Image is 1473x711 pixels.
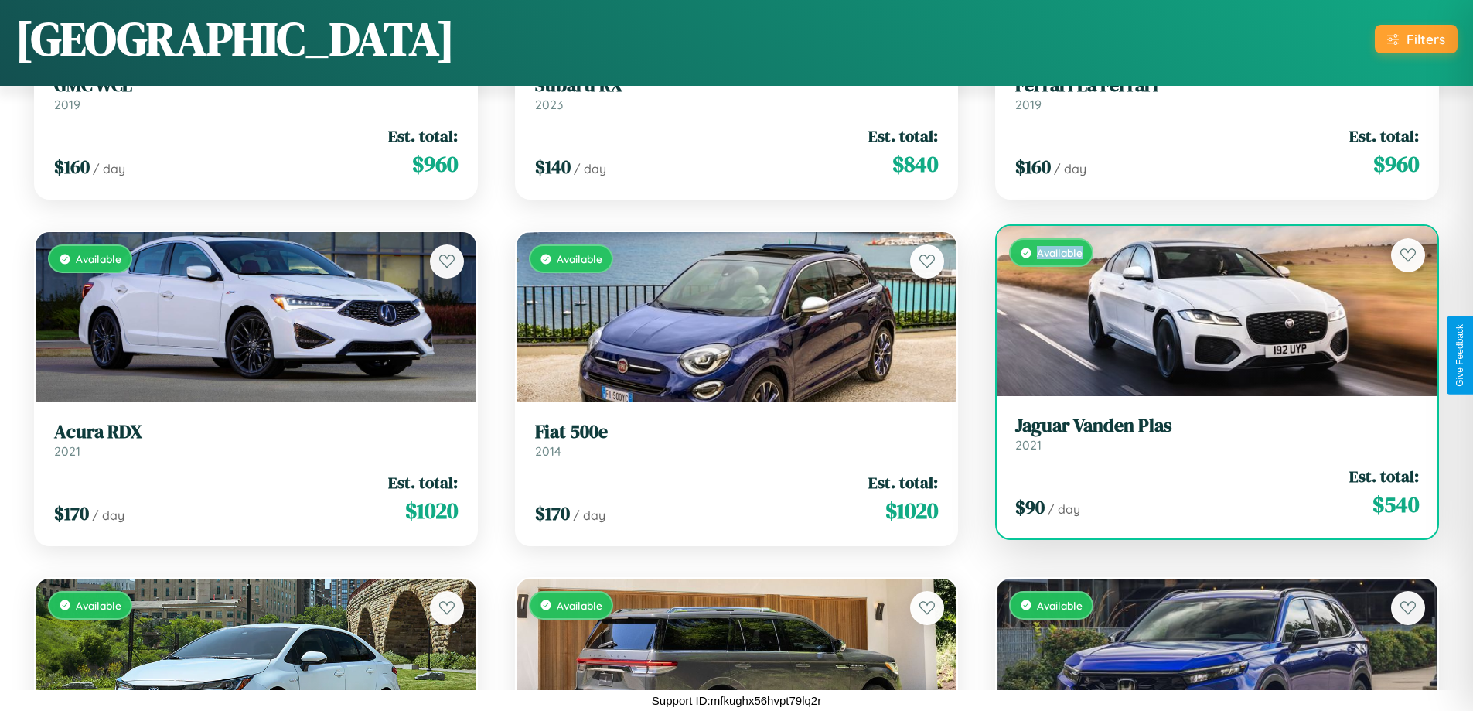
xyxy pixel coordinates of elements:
[535,74,939,97] h3: Subaru RX
[535,443,561,459] span: 2014
[54,501,89,526] span: $ 170
[1054,161,1086,176] span: / day
[1037,599,1083,612] span: Available
[535,421,939,459] a: Fiat 500e2014
[892,149,938,179] span: $ 840
[93,161,125,176] span: / day
[535,501,570,526] span: $ 170
[1407,31,1445,47] div: Filters
[1375,25,1458,53] button: Filters
[885,495,938,526] span: $ 1020
[535,97,563,112] span: 2023
[1454,324,1465,387] div: Give Feedback
[412,149,458,179] span: $ 960
[1015,74,1419,112] a: Ferrari La Ferrari2019
[92,508,124,523] span: / day
[868,125,938,147] span: Est. total:
[1015,415,1419,437] h3: Jaguar Vanden Plas
[1015,437,1042,453] span: 2021
[388,471,458,494] span: Est. total:
[1037,246,1083,259] span: Available
[557,252,602,265] span: Available
[1349,125,1419,147] span: Est. total:
[54,74,458,97] h3: GMC WCL
[1015,74,1419,97] h3: Ferrari La Ferrari
[535,74,939,112] a: Subaru RX2023
[1373,149,1419,179] span: $ 960
[54,74,458,112] a: GMC WCL2019
[1015,494,1045,520] span: $ 90
[535,421,939,443] h3: Fiat 500e
[15,7,455,70] h1: [GEOGRAPHIC_DATA]
[54,97,80,112] span: 2019
[1372,489,1419,520] span: $ 540
[1015,97,1042,112] span: 2019
[388,125,458,147] span: Est. total:
[557,599,602,612] span: Available
[1015,154,1051,179] span: $ 160
[868,471,938,494] span: Est. total:
[1015,415,1419,453] a: Jaguar Vanden Plas2021
[405,495,458,526] span: $ 1020
[54,443,80,459] span: 2021
[1349,465,1419,487] span: Est. total:
[76,599,121,612] span: Available
[76,252,121,265] span: Available
[573,508,605,523] span: / day
[535,154,571,179] span: $ 140
[54,421,458,443] h3: Acura RDX
[54,421,458,459] a: Acura RDX2021
[652,690,821,711] p: Support ID: mfkughx56hvpt79lq2r
[54,154,90,179] span: $ 160
[574,161,606,176] span: / day
[1048,501,1080,517] span: / day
